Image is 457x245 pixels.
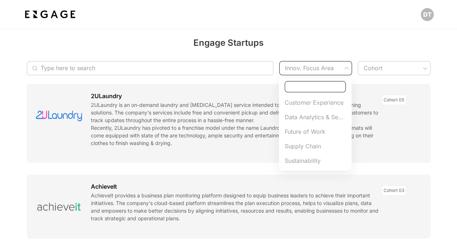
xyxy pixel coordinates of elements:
[285,127,346,136] span: Future of Work
[285,142,346,150] span: Supply Chain
[285,98,346,107] span: Customer Experience
[285,156,346,165] span: Sustainability
[285,113,346,121] span: Data Analytics & Security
